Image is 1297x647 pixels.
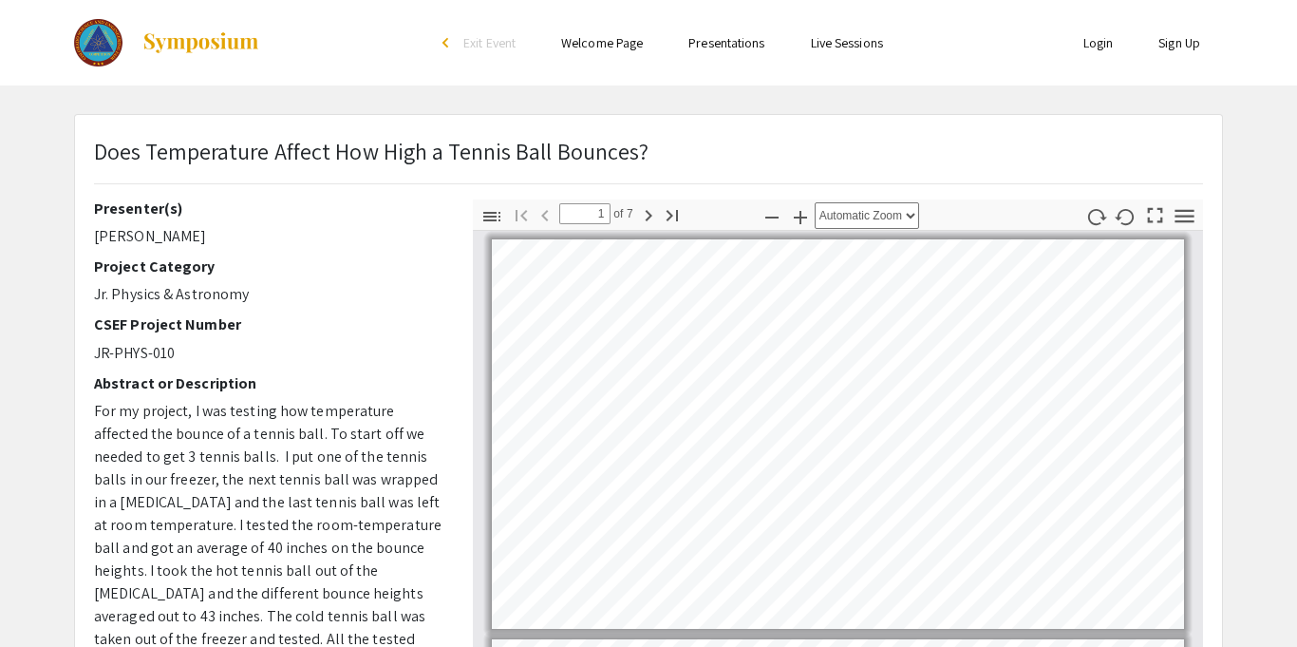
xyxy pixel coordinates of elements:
[442,37,454,48] div: arrow_back_ios
[688,34,764,51] a: Presentations
[1139,200,1172,227] button: Switch to Presentation Mode
[94,342,444,365] p: JR-PHYS-010
[656,200,688,228] button: Go to Last Page
[632,200,665,228] button: Next Page
[94,257,444,276] h2: Project Category
[1158,34,1200,51] a: Sign Up
[94,200,444,218] h2: Presenter(s)
[756,202,788,230] button: Zoom Out
[784,202,817,230] button: Zoom In
[811,34,883,51] a: Live Sessions
[476,202,508,230] button: Toggle Sidebar
[74,19,260,67] a: The 2023 Colorado Science & Engineering Fair
[94,315,444,333] h2: CSEF Project Number
[1083,34,1114,51] a: Login
[1110,202,1142,230] button: Rotate Counterclockwise
[611,203,633,224] span: of 7
[561,34,643,51] a: Welcome Page
[529,200,561,228] button: Previous Page
[94,134,649,168] p: Does Temperature Affect How High a Tennis Ball Bounces?
[94,374,444,392] h2: Abstract or Description
[141,31,260,54] img: Symposium by ForagerOne
[14,561,81,633] iframe: Chat
[94,283,444,306] p: Jr. Physics & Astronomy
[94,225,444,248] p: [PERSON_NAME]
[1169,202,1201,230] button: Tools
[815,202,919,229] select: Zoom
[463,34,516,51] span: Exit Event
[74,19,122,67] img: The 2023 Colorado Science & Engineering Fair
[1081,202,1113,230] button: Rotate Clockwise
[505,200,537,228] button: Go to First Page
[483,231,1193,637] div: Page 1
[559,203,611,224] input: Page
